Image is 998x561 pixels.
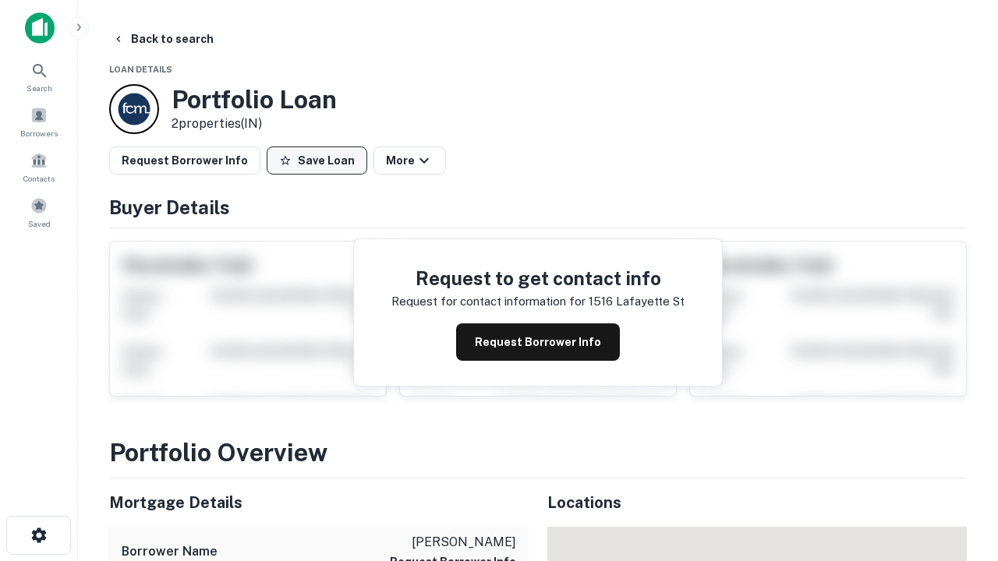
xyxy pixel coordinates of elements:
h3: Portfolio Loan [172,85,337,115]
button: More [373,146,446,175]
p: 1516 lafayette st [589,292,685,311]
p: 2 properties (IN) [172,115,337,133]
a: Contacts [5,146,73,188]
span: Contacts [23,172,55,185]
a: Search [5,55,73,97]
h5: Mortgage Details [109,491,529,514]
p: [PERSON_NAME] [390,533,516,552]
button: Back to search [106,25,220,53]
a: Saved [5,191,73,233]
span: Saved [28,217,51,230]
h5: Locations [547,491,967,514]
span: Loan Details [109,65,172,74]
button: Request Borrower Info [109,146,260,175]
h4: Buyer Details [109,193,967,221]
span: Borrowers [20,127,58,139]
h6: Borrower Name [122,542,218,561]
img: capitalize-icon.png [25,12,55,44]
button: Request Borrower Info [456,323,620,361]
h4: Request to get contact info [391,264,685,292]
h3: Portfolio Overview [109,434,967,471]
iframe: Chat Widget [920,436,998,511]
p: Request for contact information for [391,292,586,311]
button: Save Loan [267,146,367,175]
span: Search [27,82,52,94]
a: Borrowers [5,101,73,143]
